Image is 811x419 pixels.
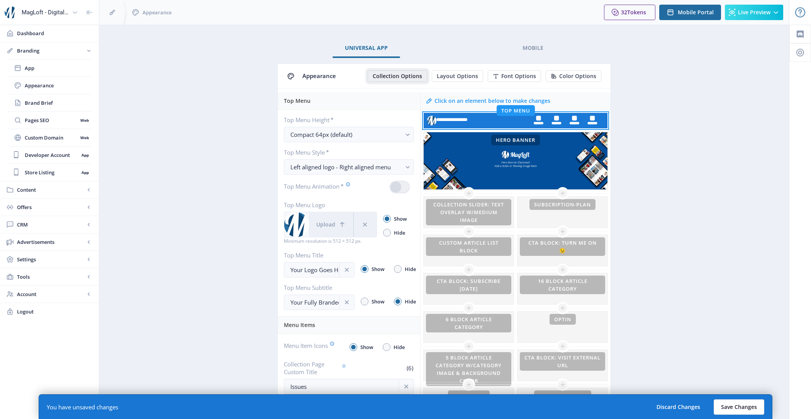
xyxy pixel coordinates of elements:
[546,70,601,82] button: Color Options
[368,264,385,274] span: Show
[8,164,91,181] a: Store ListingApp
[284,251,348,259] label: Top Menu Title
[391,214,407,223] span: Show
[284,237,377,245] div: Minimum resolution is 512 × 512 px.
[17,255,85,263] span: Settings
[284,116,408,124] label: Top Menu Height
[284,284,348,291] label: Top Menu Subtitle
[659,5,721,20] button: Mobile Portal
[714,399,764,415] button: Save Changes
[316,221,335,228] span: Upload
[8,77,91,94] a: Appearance
[284,340,334,351] label: Menu Item Icons
[302,72,336,80] span: Appearance
[22,4,69,21] div: MagLoft - Digital Magazine
[25,99,91,107] span: Brand Brief
[284,201,371,209] label: Top Menu Logo
[501,73,536,79] span: Font Options
[25,82,91,89] span: Appearance
[333,39,400,57] a: Universal App
[290,162,401,172] div: Left aligned logo - Right aligned menu
[357,342,373,352] span: Show
[738,9,770,15] span: Live Preview
[17,29,93,37] span: Dashboard
[8,129,91,146] a: Custom DomainWeb
[17,203,85,211] span: Offers
[47,403,118,411] div: You have unsaved changes
[434,97,550,105] div: Click on an element below to make changes
[8,112,91,129] a: Pages SEOWeb
[343,266,351,274] nb-icon: info
[284,212,309,237] img: 4b9ab790-e497-447b-8b14-edff1498aa59.png
[284,127,414,142] button: Compact 64px (default)
[79,151,91,159] nb-badge: App
[399,379,414,394] button: info
[78,116,91,124] nb-badge: Web
[488,70,541,82] button: Font Options
[284,360,346,376] label: Collection Page Custom Title
[725,5,783,20] button: Live Preview
[17,238,85,246] span: Advertisements
[79,169,91,176] nb-badge: App
[345,45,388,51] span: Universal App
[284,317,416,334] div: Menu Items
[284,159,414,175] button: Left aligned logo - Right aligned menu
[17,47,85,55] span: Branding
[559,73,596,79] span: Color Options
[402,297,416,306] span: Hide
[25,134,78,141] span: Custom Domain
[284,181,350,192] label: Top Menu Animation
[339,262,355,278] button: info
[25,64,91,72] span: App
[649,399,708,415] button: Discard Changes
[523,45,543,51] span: Mobile
[390,342,405,352] span: Hide
[402,383,410,390] nb-icon: info
[5,6,17,19] img: properties.app_icon.png
[17,186,85,194] span: Content
[678,9,714,15] span: Mobile Portal
[627,9,646,16] span: Tokens
[343,298,351,306] nb-icon: info
[284,148,408,156] label: Top Menu Style
[405,364,414,372] span: (6)
[8,94,91,111] a: Brand Brief
[368,297,385,306] span: Show
[290,130,401,139] div: Compact 64px (default)
[25,116,78,124] span: Pages SEO
[339,295,355,310] button: info
[17,273,85,281] span: Tools
[402,264,416,274] span: Hide
[309,212,353,237] button: Upload
[432,70,483,82] button: Layout Options
[284,379,414,394] input: Collections
[17,308,93,315] span: Logout
[437,73,478,79] span: Layout Options
[17,290,85,298] span: Account
[25,169,79,176] span: Store Listing
[373,73,422,79] span: Collection Options
[17,221,85,228] span: CRM
[284,262,355,278] input: Universal App by MagLoft
[510,39,556,57] a: Mobile
[391,228,405,237] span: Hide
[143,9,171,16] span: Appearance
[368,70,427,82] button: Collection Options
[284,92,416,109] div: Top Menu
[604,5,655,20] button: 32Tokens
[25,151,79,159] span: Developer Account
[8,146,91,164] a: Developer AccountApp
[78,134,91,141] nb-badge: Web
[284,295,355,310] input: Type your subtitle here..
[8,60,91,77] a: App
